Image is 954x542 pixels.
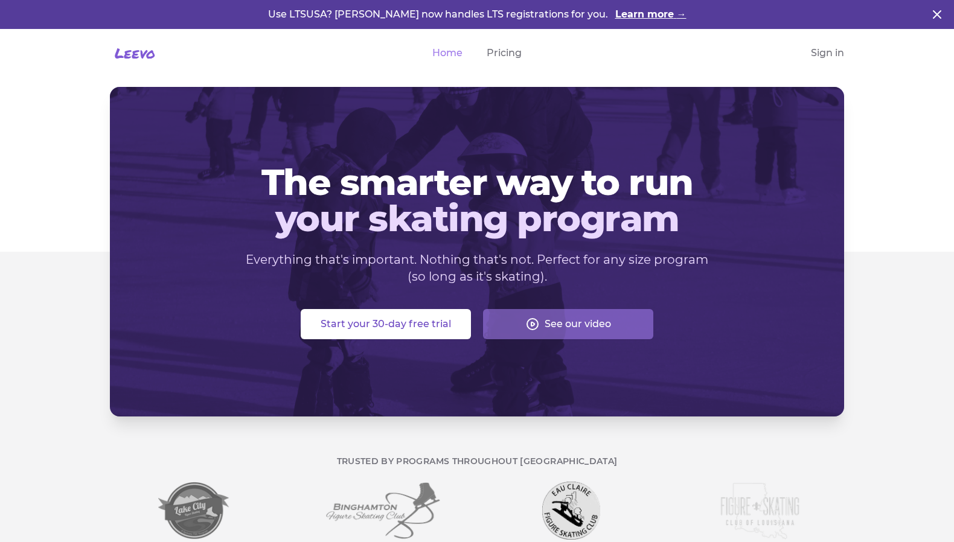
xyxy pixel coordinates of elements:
[301,309,471,339] button: Start your 30-day free trial
[110,455,844,467] p: Trusted by programs throughout [GEOGRAPHIC_DATA]
[615,7,687,22] a: Learn more
[719,482,799,540] img: FSC of LA
[545,317,611,331] span: See our video
[245,251,709,285] p: Everything that's important. Nothing that's not. Perfect for any size program (so long as it's sk...
[811,46,844,60] a: Sign in
[487,46,522,60] a: Pricing
[542,482,600,540] img: Eau Claire FSC
[483,309,653,339] button: See our video
[268,8,610,20] span: Use LTSUSA? [PERSON_NAME] now handles LTS registrations for you.
[325,482,440,540] img: Binghamton FSC
[158,482,230,540] img: Lake City
[129,200,825,237] span: your skating program
[110,43,155,63] a: Leevo
[677,8,687,20] span: →
[129,164,825,200] span: The smarter way to run
[432,46,463,60] a: Home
